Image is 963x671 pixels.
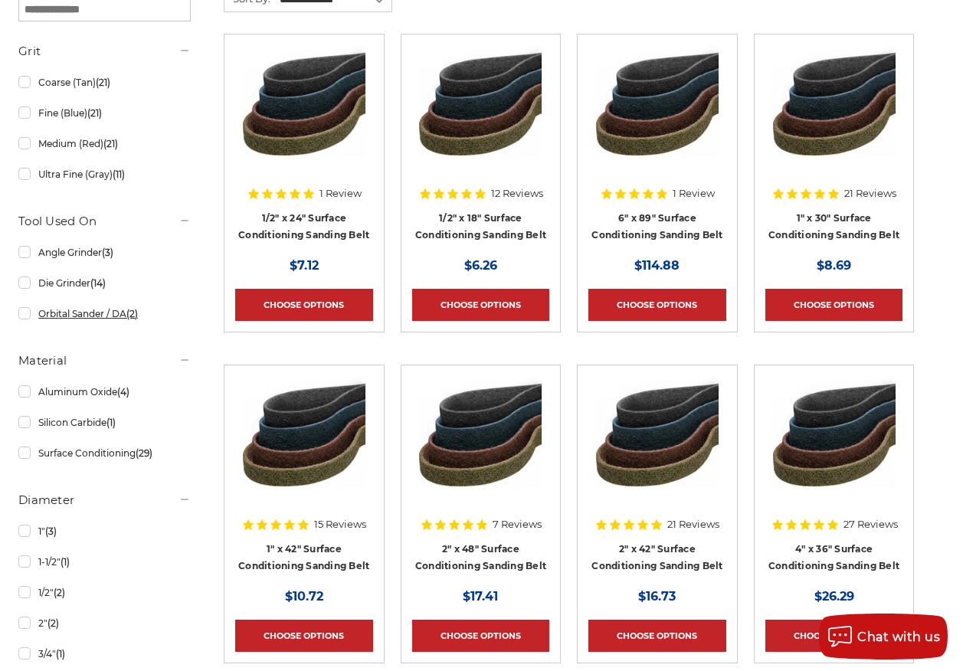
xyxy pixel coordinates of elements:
span: 1 Review [673,188,715,198]
a: 1/2" x 18" Surface Conditioning Sanding Belt [415,212,546,241]
a: Surface Conditioning [18,440,191,466]
a: 4"x36" Surface Conditioning Sanding Belts [765,376,903,514]
span: (1) [61,556,70,568]
a: Aluminum Oxide [18,378,191,405]
a: 2" x 48" Surface Conditioning Sanding Belt [415,543,546,572]
span: $16.73 [638,589,676,604]
span: $17.41 [463,589,498,604]
a: Medium (Red) [18,130,191,157]
span: (29) [136,447,152,459]
a: 2"x42" Surface Conditioning Sanding Belts [588,376,726,514]
img: Surface Conditioning Sanding Belts [243,45,365,168]
a: 1" [18,518,191,545]
a: Ultra Fine (Gray) [18,161,191,188]
a: 1/2" [18,579,191,606]
a: Choose Options [412,289,550,321]
a: Orbital Sander / DA [18,300,191,327]
a: Choose Options [765,620,903,652]
a: 2"x48" Surface Conditioning Sanding Belts [412,376,550,514]
img: 2"x48" Surface Conditioning Sanding Belts [419,376,542,499]
a: Silicon Carbide [18,409,191,436]
a: 1-1/2" [18,548,191,575]
span: Chat with us [857,630,940,644]
h5: Material [18,352,191,370]
a: Choose Options [412,620,550,652]
a: Fine (Blue) [18,100,191,126]
span: (3) [45,525,57,537]
a: Die Grinder [18,270,191,296]
img: Surface Conditioning Sanding Belts [419,45,542,168]
img: 2"x42" Surface Conditioning Sanding Belts [596,376,719,499]
span: (11) [113,169,125,180]
button: Chat with us [819,614,948,660]
span: (21) [103,138,118,149]
span: 27 Reviews [843,519,898,529]
span: (1) [106,417,116,428]
a: 1/2" x 24" Surface Conditioning Sanding Belt [238,212,369,241]
span: 15 Reviews [314,519,366,529]
span: (4) [117,386,129,398]
a: Surface Conditioning Sanding Belts [412,45,550,183]
a: Choose Options [235,620,373,652]
img: 1"x42" Surface Conditioning Sanding Belts [243,376,365,499]
a: 3/4" [18,640,191,667]
a: Choose Options [765,289,903,321]
span: (14) [90,277,106,289]
h5: Diameter [18,491,191,509]
a: 6" x 89" Surface Conditioning Sanding Belt [591,212,722,241]
a: 6"x89" Surface Conditioning Sanding Belts [588,45,726,183]
h5: Tool Used On [18,212,191,231]
span: $7.12 [290,258,319,273]
span: 7 Reviews [493,519,542,529]
span: (21) [96,77,110,88]
a: Coarse (Tan) [18,69,191,96]
span: (1) [56,648,65,660]
a: 1" x 42" Surface Conditioning Sanding Belt [238,543,369,572]
img: 6"x89" Surface Conditioning Sanding Belts [596,45,719,168]
span: 21 Reviews [667,519,719,529]
span: (2) [54,587,65,598]
a: Angle Grinder [18,239,191,266]
span: $8.69 [817,258,851,273]
a: 1"x30" Surface Conditioning Sanding Belts [765,45,903,183]
span: 21 Reviews [844,188,896,198]
span: $10.72 [285,589,323,604]
span: $6.26 [464,258,497,273]
span: 1 Review [319,188,362,198]
a: 2" x 42" Surface Conditioning Sanding Belt [591,543,722,572]
a: Choose Options [588,289,726,321]
a: Choose Options [588,620,726,652]
span: 12 Reviews [491,188,543,198]
a: Choose Options [235,289,373,321]
h5: Grit [18,42,191,61]
span: (3) [102,247,113,258]
a: Surface Conditioning Sanding Belts [235,45,373,183]
a: 2" [18,610,191,637]
span: $26.29 [814,589,854,604]
a: 1"x42" Surface Conditioning Sanding Belts [235,376,373,514]
span: (2) [47,617,59,629]
span: $114.88 [634,258,680,273]
img: 1"x30" Surface Conditioning Sanding Belts [773,45,896,168]
a: 4" x 36" Surface Conditioning Sanding Belt [768,543,899,572]
span: (21) [87,107,102,119]
span: (2) [126,308,138,319]
img: 4"x36" Surface Conditioning Sanding Belts [773,376,896,499]
a: 1" x 30" Surface Conditioning Sanding Belt [768,212,899,241]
